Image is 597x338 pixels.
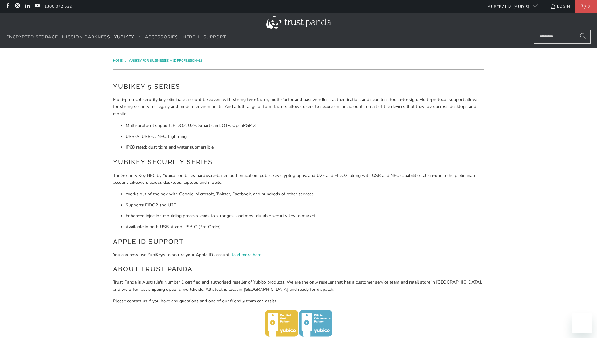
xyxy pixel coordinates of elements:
[126,122,484,129] li: Multi-protocol support; FIDO2, U2F, Smart card, OTP, OpenPGP 3
[125,59,126,63] span: /
[62,30,110,45] a: Mission Darkness
[182,34,199,40] span: Merch
[113,59,124,63] a: Home
[113,298,484,305] p: Please contact us if you have any questions and one of our friendly team can assist.
[113,96,484,117] p: Multi-protocol security key, eliminate account takeovers with strong two-factor, multi-factor and...
[129,59,202,63] a: YubiKey for Businesses and Professionals
[14,4,20,9] a: Trust Panda Australia on Instagram
[113,172,484,186] p: The Security Key NFC by Yubico combines hardware-based authentication, public key cryptography, a...
[126,223,484,230] li: Available in both USB-A and USB-C (Pre-Order)
[114,34,134,40] span: YubiKey
[6,34,58,40] span: Encrypted Storage
[126,212,484,219] li: Enhanced injection moulding process leads to strongest and most durable security key to market
[6,30,226,45] nav: Translation missing: en.navigation.header.main_nav
[126,144,484,151] li: IP68 rated: dust tight and water submersible
[62,34,110,40] span: Mission Darkness
[126,133,484,140] li: USB-A, USB-C, NFC, Lightning
[203,34,226,40] span: Support
[6,30,58,45] a: Encrypted Storage
[113,279,484,293] p: Trust Panda is Australia's Number 1 certified and authorised reseller of Yubico products. We are ...
[203,30,226,45] a: Support
[534,30,591,44] input: Search...
[5,4,10,9] a: Trust Panda Australia on Facebook
[113,82,484,92] h2: YubiKey 5 Series
[145,30,178,45] a: Accessories
[34,4,40,9] a: Trust Panda Australia on YouTube
[113,157,484,167] h2: YubiKey Security Series
[126,202,484,209] li: Supports FIDO2 and U2F
[182,30,199,45] a: Merch
[572,313,592,333] iframe: Button to launch messaging window
[550,3,570,10] a: Login
[266,16,331,29] img: Trust Panda Australia
[113,264,484,274] h2: About Trust Panda
[575,30,591,44] button: Search
[145,34,178,40] span: Accessories
[230,252,261,258] a: Read more here
[114,30,141,45] summary: YubiKey
[113,251,484,258] p: You can now use YubiKeys to secure your Apple ID account. .
[126,191,484,198] li: Works out of the box with Google, Microsoft, Twitter, Facebook, and hundreds of other services.
[113,59,123,63] span: Home
[44,3,72,10] a: 1300 072 632
[113,237,484,247] h2: Apple ID Support
[25,4,30,9] a: Trust Panda Australia on LinkedIn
